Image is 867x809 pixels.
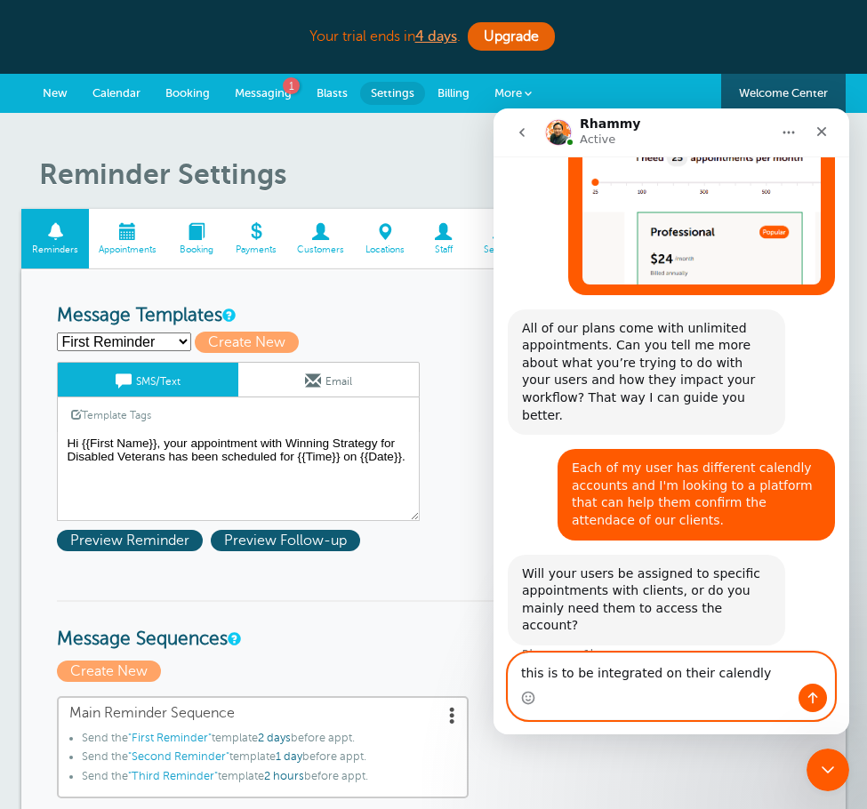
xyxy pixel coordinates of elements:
span: Calendar [92,86,140,100]
textarea: Hi {{First Name}}, your appointment with Winning Strategy for Disabled Veterans has been schedule... [57,432,420,521]
a: Calendar [80,74,153,113]
span: Reminders [30,244,79,255]
iframe: Intercom live chat [807,749,849,791]
span: Settings [371,86,414,100]
a: Staff [414,209,472,268]
h3: Message Templates [57,305,809,327]
li: Send the template before appt. [82,770,456,789]
h3: Message Sequences [57,600,809,651]
span: Staff [423,244,463,255]
span: More [494,86,522,100]
a: Create New [195,334,307,350]
span: Create New [57,661,161,682]
span: Booking [176,244,216,255]
a: Customers [287,209,355,268]
span: Customers [296,244,346,255]
li: Send the template before appt. [82,750,456,770]
a: More [482,74,544,114]
span: "Second Reminder" [128,750,229,763]
a: Payments [225,209,286,268]
a: Template Tags [58,397,165,432]
a: Billing [425,74,482,113]
a: This is the wording for your reminder and follow-up messages. You can create multiple templates i... [222,309,233,321]
span: Locations [364,244,405,255]
h1: Reminder Settings [39,157,845,191]
a: Main Reminder Sequence Send the"First Reminder"template2 daysbefore appt.Send the"Second Reminder... [57,696,469,797]
span: Payments [234,244,277,255]
a: Message Sequences allow you to setup multiple reminder schedules that can use different Message T... [228,633,238,645]
li: Send the template before appt. [82,732,456,751]
span: "First Reminder" [128,732,212,744]
a: Locations [355,209,414,268]
span: Main Reminder Sequence [69,705,456,722]
div: Your trial ends in . [21,18,845,56]
a: Blasts [304,74,360,113]
span: Create New [195,332,299,353]
span: "Third Reminder" [128,770,218,782]
iframe: Intercom live chat [494,108,849,734]
a: New [30,74,80,113]
a: Email [238,363,419,396]
span: Appointments [98,244,158,255]
a: Upgrade [468,22,555,51]
a: Settings [360,82,425,105]
a: Booking [167,209,225,268]
a: Welcome Center [721,74,846,113]
span: Services [481,244,521,255]
span: Blasts [317,86,348,100]
span: 2 hours [264,770,304,782]
span: New [43,86,68,100]
a: Preview Reminder [57,533,211,549]
a: SMS/Text [58,363,238,396]
a: Messaging 1 [222,74,304,113]
a: Services [472,209,530,268]
span: 1 [283,77,300,94]
a: Preview Follow-up [211,533,365,549]
span: Messaging [235,86,292,100]
a: Appointments [89,209,167,268]
a: 4 days [415,28,457,44]
span: Preview Follow-up [211,530,360,551]
span: Billing [438,86,470,100]
span: Preview Reminder [57,530,203,551]
a: Booking [153,74,222,113]
span: 1 day [276,750,302,763]
a: Create New [57,663,165,679]
span: 2 days [258,732,291,744]
span: Booking [165,86,210,100]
